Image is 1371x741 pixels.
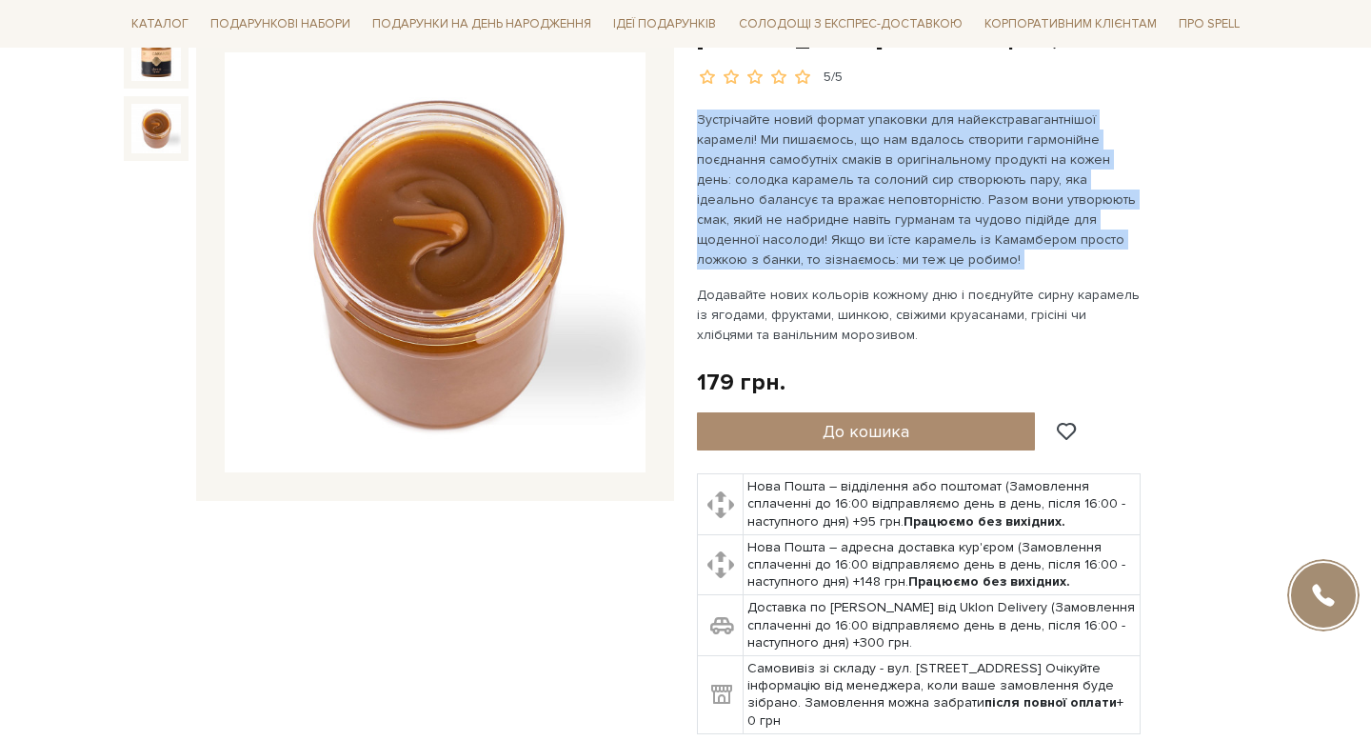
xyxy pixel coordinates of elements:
span: Подарунки на День народження [365,10,599,39]
span: Каталог [124,10,196,39]
div: 5/5 [824,69,843,87]
div: 179 грн. [697,368,785,397]
img: Карамель з Камамбером, 250 г [225,52,646,473]
td: Доставка по [PERSON_NAME] від Uklon Delivery (Замовлення сплаченні до 16:00 відправляємо день в д... [744,595,1141,656]
a: Солодощі з експрес-доставкою [731,8,970,40]
p: Зустрічайте новий формат упаковки для найекстравагантнішої карамелі! Ми пишаємось, що нам вдалось... [697,110,1143,270]
b: Працюємо без вихідних. [908,573,1070,590]
img: Карамель з Камамбером, 250 г [131,104,181,153]
td: Самовивіз зі складу - вул. [STREET_ADDRESS] Очікуйте інформацію від менеджера, коли ваше замовлен... [744,656,1141,734]
td: Нова Пошта – адресна доставка кур'єром (Замовлення сплаченні до 16:00 відправляємо день в день, п... [744,534,1141,595]
img: Карамель з Камамбером, 250 г [131,31,181,81]
a: Корпоративним клієнтам [977,8,1164,40]
span: Подарункові набори [203,10,358,39]
p: Додавайте нових кольорів кожному дню і поєднуйте сирну карамель із ягодами, фруктами, шинкою, сві... [697,285,1143,345]
span: До кошика [823,421,909,442]
span: Ідеї подарунків [606,10,724,39]
b: після повної оплати [984,694,1117,711]
button: До кошика [697,412,1035,451]
b: Працюємо без вихідних. [904,513,1065,530]
td: Нова Пошта – відділення або поштомат (Замовлення сплаченні до 16:00 відправляємо день в день, піс... [744,474,1141,535]
span: Про Spell [1171,10,1247,39]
